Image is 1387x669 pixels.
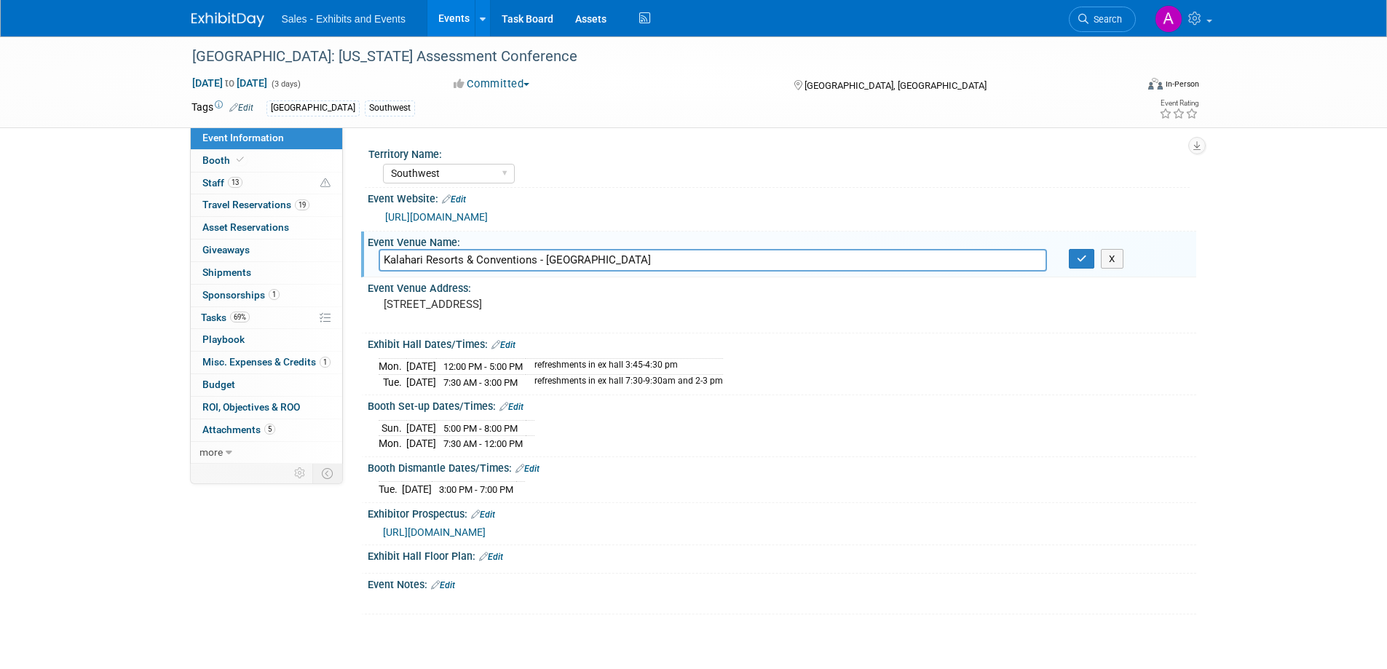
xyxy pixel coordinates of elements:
[187,44,1114,70] div: [GEOGRAPHIC_DATA]: [US_STATE] Assessment Conference
[379,358,406,374] td: Mon.
[270,79,301,89] span: (3 days)
[191,76,268,90] span: [DATE] [DATE]
[228,177,242,188] span: 13
[223,77,237,89] span: to
[379,374,406,389] td: Tue.
[431,580,455,590] a: Edit
[471,510,495,520] a: Edit
[443,438,523,449] span: 7:30 AM - 12:00 PM
[368,143,1190,162] div: Territory Name:
[479,552,503,562] a: Edit
[191,285,342,306] a: Sponsorships1
[365,100,415,116] div: Southwest
[191,352,342,373] a: Misc. Expenses & Credits1
[202,424,275,435] span: Attachments
[1155,5,1182,33] img: Alianna Ortu
[269,289,280,300] span: 1
[368,333,1196,352] div: Exhibit Hall Dates/Times:
[202,379,235,390] span: Budget
[191,397,342,419] a: ROI, Objectives & ROO
[312,464,342,483] td: Toggle Event Tabs
[443,361,523,372] span: 12:00 PM - 5:00 PM
[237,156,244,164] i: Booth reservation complete
[1101,249,1123,269] button: X
[368,574,1196,593] div: Event Notes:
[191,307,342,329] a: Tasks69%
[191,150,342,172] a: Booth
[379,436,406,451] td: Mon.
[266,100,360,116] div: [GEOGRAPHIC_DATA]
[379,420,406,436] td: Sun.
[442,194,466,205] a: Edit
[526,358,723,374] td: refreshments in ex hall 3:45-4:30 pm
[288,464,313,483] td: Personalize Event Tab Strip
[406,420,436,436] td: [DATE]
[499,402,523,412] a: Edit
[229,103,253,113] a: Edit
[191,374,342,396] a: Budget
[191,419,342,441] a: Attachments5
[282,13,406,25] span: Sales - Exhibits and Events
[191,194,342,216] a: Travel Reservations19
[202,289,280,301] span: Sponsorships
[230,312,250,322] span: 69%
[406,436,436,451] td: [DATE]
[526,374,723,389] td: refreshments in ex hall 7:30-9:30am and 2-3 pm
[191,217,342,239] a: Asset Reservations
[202,244,250,256] span: Giveaways
[202,221,289,233] span: Asset Reservations
[406,358,436,374] td: [DATE]
[448,76,535,92] button: Committed
[1088,14,1122,25] span: Search
[406,374,436,389] td: [DATE]
[383,526,486,538] a: [URL][DOMAIN_NAME]
[368,188,1196,207] div: Event Website:
[295,199,309,210] span: 19
[202,177,242,189] span: Staff
[202,132,284,143] span: Event Information
[439,484,513,495] span: 3:00 PM - 7:00 PM
[191,127,342,149] a: Event Information
[191,100,253,116] td: Tags
[368,277,1196,296] div: Event Venue Address:
[1069,7,1136,32] a: Search
[191,329,342,351] a: Playbook
[202,199,309,210] span: Travel Reservations
[202,356,331,368] span: Misc. Expenses & Credits
[1159,100,1198,107] div: Event Rating
[515,464,540,474] a: Edit
[384,298,697,311] pre: [STREET_ADDRESS]
[402,482,432,497] td: [DATE]
[368,231,1196,250] div: Event Venue Name:
[320,357,331,368] span: 1
[368,457,1196,476] div: Booth Dismantle Dates/Times:
[368,503,1196,522] div: Exhibitor Prospectus:
[385,211,488,223] a: [URL][DOMAIN_NAME]
[368,545,1196,564] div: Exhibit Hall Floor Plan:
[191,173,342,194] a: Staff13
[379,482,402,497] td: Tue.
[320,177,331,190] span: Potential Scheduling Conflict -- at least one attendee is tagged in another overlapping event.
[264,424,275,435] span: 5
[202,266,251,278] span: Shipments
[491,340,515,350] a: Edit
[201,312,250,323] span: Tasks
[1050,76,1200,98] div: Event Format
[805,80,987,91] span: [GEOGRAPHIC_DATA], [GEOGRAPHIC_DATA]
[443,423,518,434] span: 5:00 PM - 8:00 PM
[191,240,342,261] a: Giveaways
[202,401,300,413] span: ROI, Objectives & ROO
[199,446,223,458] span: more
[191,262,342,284] a: Shipments
[202,333,245,345] span: Playbook
[443,377,518,388] span: 7:30 AM - 3:00 PM
[191,442,342,464] a: more
[368,395,1196,414] div: Booth Set-up Dates/Times:
[1148,78,1163,90] img: Format-Inperson.png
[202,154,247,166] span: Booth
[191,12,264,27] img: ExhibitDay
[1165,79,1199,90] div: In-Person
